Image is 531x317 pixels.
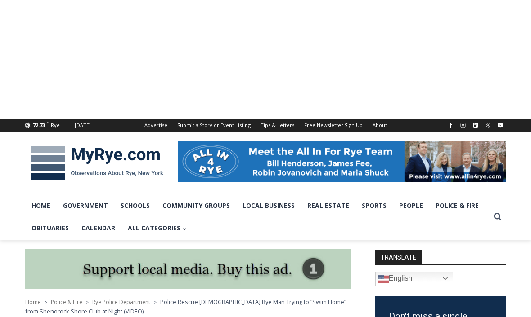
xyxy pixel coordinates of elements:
[25,298,346,315] span: Police Rescue [DEMOGRAPHIC_DATA] Rye Man Trying to “Swim Home” from Shenorock Shore Club at Night...
[375,272,453,286] a: English
[355,194,393,217] a: Sports
[25,298,41,306] a: Home
[46,120,49,125] span: F
[393,194,429,217] a: People
[470,120,481,131] a: Linkedin
[128,223,187,233] span: All Categories
[25,194,57,217] a: Home
[75,217,121,239] a: Calendar
[51,121,60,129] div: Rye
[301,194,355,217] a: Real Estate
[429,194,485,217] a: Police & Fire
[378,273,389,284] img: en
[86,299,89,305] span: >
[121,217,193,239] a: All Categories
[57,194,114,217] a: Government
[25,217,75,239] a: Obituaries
[445,120,456,131] a: Facebook
[75,121,91,129] div: [DATE]
[490,209,506,225] button: View Search Form
[139,119,172,132] a: Advertise
[45,299,47,305] span: >
[51,298,82,306] a: Police & Fire
[154,299,157,305] span: >
[25,297,351,316] nav: Breadcrumbs
[156,194,236,217] a: Community Groups
[236,194,301,217] a: Local Business
[114,194,156,217] a: Schools
[375,250,422,264] strong: TRANSLATE
[299,119,368,132] a: Free Newsletter Sign Up
[178,141,506,182] img: All in for Rye
[25,194,490,240] nav: Primary Navigation
[458,120,468,131] a: Instagram
[33,122,45,128] span: 72.73
[495,120,506,131] a: YouTube
[92,298,150,306] a: Rye Police Department
[256,119,299,132] a: Tips & Letters
[172,119,256,132] a: Submit a Story or Event Listing
[25,249,351,289] img: support local media, buy this ad
[139,119,392,132] nav: Secondary Navigation
[25,140,169,186] img: MyRye.com
[482,120,493,131] a: X
[368,119,392,132] a: About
